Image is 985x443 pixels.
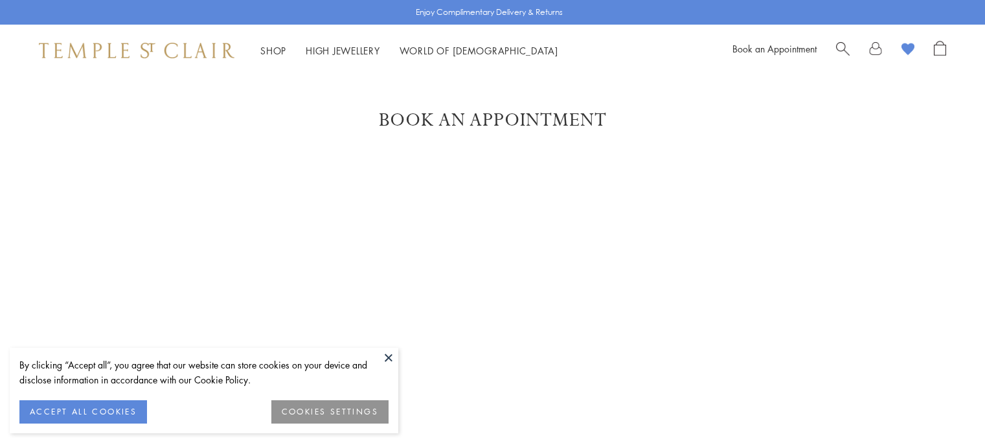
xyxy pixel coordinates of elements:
[416,6,563,19] p: Enjoy Complimentary Delivery & Returns
[934,41,946,60] a: Open Shopping Bag
[260,44,286,57] a: ShopShop
[39,43,234,58] img: Temple St. Clair
[732,42,817,55] a: Book an Appointment
[19,358,389,387] div: By clicking “Accept all”, you agree that our website can store cookies on your device and disclos...
[400,44,558,57] a: World of [DEMOGRAPHIC_DATA]World of [DEMOGRAPHIC_DATA]
[306,44,380,57] a: High JewelleryHigh Jewellery
[836,41,850,60] a: Search
[19,400,147,424] button: ACCEPT ALL COOKIES
[271,400,389,424] button: COOKIES SETTINGS
[52,109,933,132] h1: Book An Appointment
[260,43,558,59] nav: Main navigation
[901,41,914,60] a: View Wishlist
